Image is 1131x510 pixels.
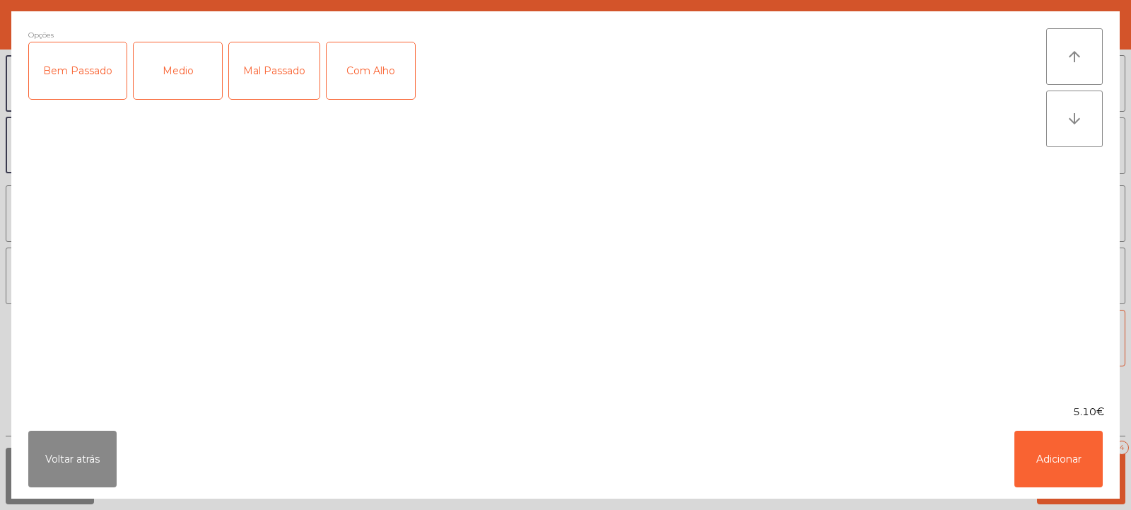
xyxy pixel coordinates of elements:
[327,42,415,99] div: Com Alho
[11,405,1120,419] div: 5.10€
[134,42,222,99] div: Medio
[28,28,54,42] span: Opções
[1066,110,1083,127] i: arrow_downward
[28,431,117,487] button: Voltar atrás
[29,42,127,99] div: Bem Passado
[1014,431,1103,487] button: Adicionar
[1046,28,1103,85] button: arrow_upward
[1066,48,1083,65] i: arrow_upward
[1046,91,1103,147] button: arrow_downward
[229,42,320,99] div: Mal Passado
